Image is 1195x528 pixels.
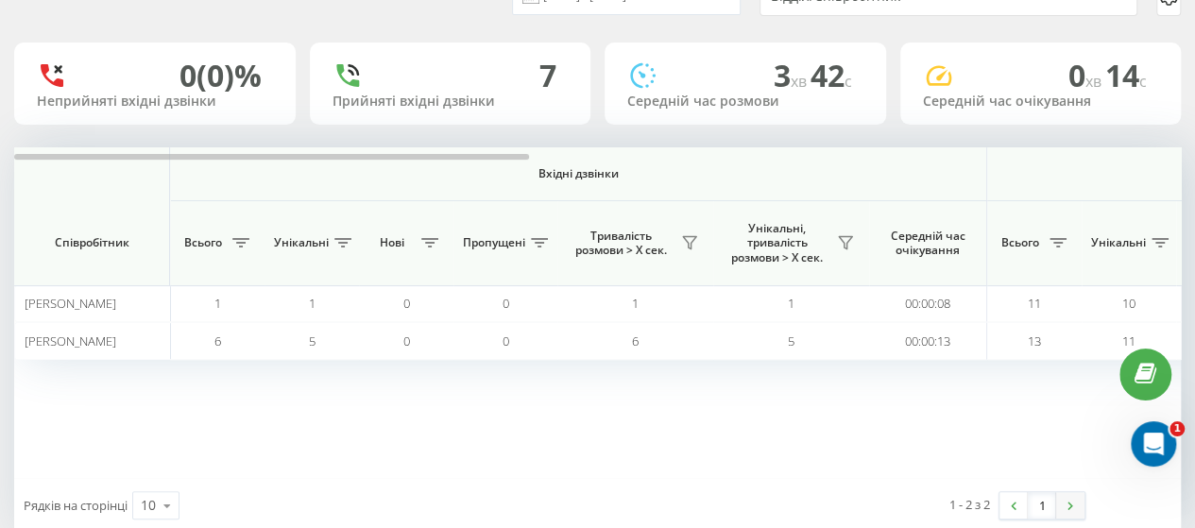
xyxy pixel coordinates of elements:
div: Неприйняті вхідні дзвінки [37,94,273,110]
span: 1 [214,295,221,312]
td: 00:00:08 [869,285,987,322]
span: 11 [1122,332,1135,349]
span: 6 [632,332,639,349]
span: 14 [1105,55,1147,95]
span: 10 [1122,295,1135,312]
div: 7 [539,58,556,94]
span: 0 [503,295,509,312]
span: 1 [1169,421,1185,436]
div: Середній час розмови [627,94,863,110]
span: [PERSON_NAME] [25,332,116,349]
span: [PERSON_NAME] [25,295,116,312]
span: 5 [309,332,316,349]
td: 00:00:13 [869,322,987,359]
span: 42 [811,55,852,95]
span: Вхідні дзвінки [219,166,937,181]
span: 11 [1028,295,1041,312]
span: c [1139,71,1147,92]
span: 5 [788,332,794,349]
span: Всього [179,235,227,250]
div: Прийняті вхідні дзвінки [333,94,569,110]
span: 1 [632,295,639,312]
span: Нові [368,235,416,250]
a: 1 [1028,492,1056,519]
span: 0 [403,295,410,312]
span: 0 [1068,55,1105,95]
span: Унікальні, тривалість розмови > Х сек. [723,221,831,265]
span: Всього [997,235,1044,250]
div: 1 - 2 з 2 [949,495,990,514]
div: Середній час очікування [923,94,1159,110]
span: 1 [309,295,316,312]
span: 0 [503,332,509,349]
span: Середній час очікування [883,229,972,258]
span: 6 [214,332,221,349]
span: хв [1085,71,1105,92]
span: Унікальні [1091,235,1146,250]
iframe: Intercom live chat [1131,421,1176,467]
span: 0 [403,332,410,349]
span: 3 [774,55,811,95]
span: 13 [1028,332,1041,349]
span: 1 [788,295,794,312]
span: c [845,71,852,92]
span: хв [791,71,811,92]
span: Співробітник [30,235,153,250]
span: Пропущені [463,235,525,250]
div: 0 (0)% [179,58,262,94]
span: Тривалість розмови > Х сек. [567,229,675,258]
div: 10 [141,496,156,515]
span: Унікальні [274,235,329,250]
span: Рядків на сторінці [24,497,128,514]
